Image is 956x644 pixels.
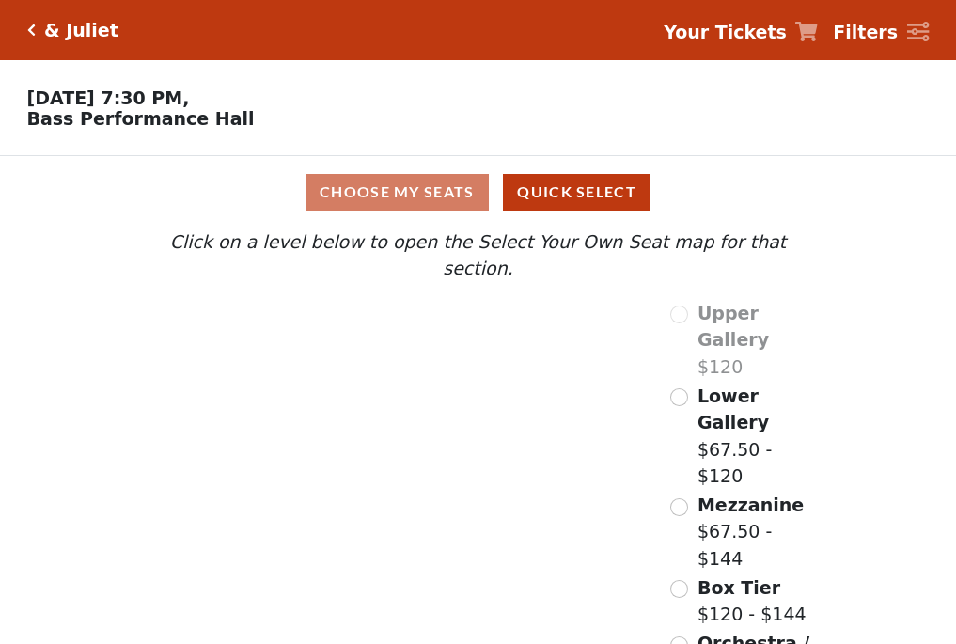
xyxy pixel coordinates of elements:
[697,300,823,381] label: $120
[833,22,898,42] strong: Filters
[697,574,807,628] label: $120 - $144
[664,19,818,46] a: Your Tickets
[697,492,823,573] label: $67.50 - $144
[697,383,823,490] label: $67.50 - $120
[240,351,462,421] path: Lower Gallery - Seats Available: 145
[44,20,118,41] h5: & Juliet
[27,24,36,37] a: Click here to go back to filters
[133,228,823,282] p: Click on a level below to open the Select Your Own Seat map for that section.
[503,174,650,211] button: Quick Select
[224,309,434,360] path: Upper Gallery - Seats Available: 0
[697,577,780,598] span: Box Tier
[340,484,554,613] path: Orchestra / Parterre Circle - Seats Available: 39
[697,385,769,433] span: Lower Gallery
[833,19,929,46] a: Filters
[697,495,804,515] span: Mezzanine
[697,303,769,351] span: Upper Gallery
[664,22,787,42] strong: Your Tickets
